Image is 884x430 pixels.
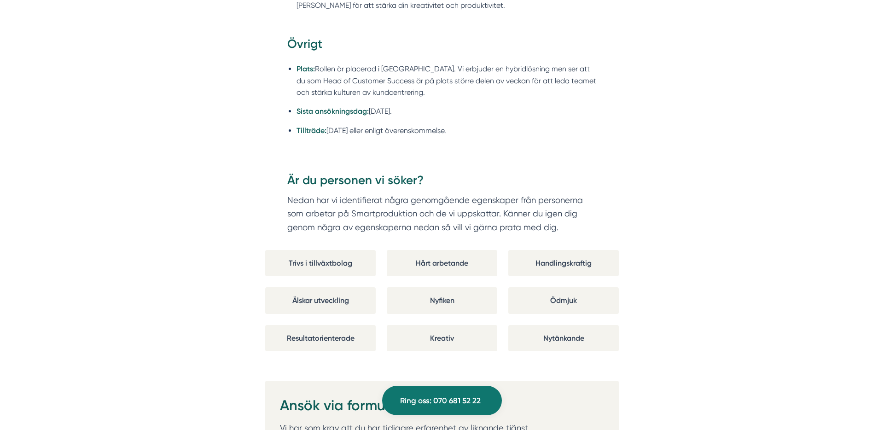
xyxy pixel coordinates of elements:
div: Trivs i tillväxtbolag [265,250,376,276]
li: [DATE]. [297,105,597,117]
p: Nedan har vi identifierat några genomgående egenskaper från personerna som arbetar på Smartproduk... [287,193,597,234]
div: Nytänkande [508,325,619,351]
div: Resultatorienterade [265,325,376,351]
strong: Plats: [297,64,315,73]
div: Ödmjuk [508,287,619,314]
div: Nyfiken [387,287,497,314]
div: Hårt arbetande [387,250,497,276]
div: Kreativ [387,325,497,351]
h3: Är du personen vi söker? [287,172,597,193]
strong: Sista ansökningsdag: [297,107,369,116]
li: Rollen är placerad i [GEOGRAPHIC_DATA]. Vi erbjuder en hybridlösning men ser att du som Head of C... [297,63,597,98]
div: Älskar utveckling [265,287,376,314]
div: Handlingskraftig [508,250,619,276]
li: [DATE] eller enligt överenskommelse. [297,125,597,136]
a: Ring oss: 070 681 52 22 [382,386,502,415]
h2: Ansök via formuläret nedan [280,395,604,421]
span: Ring oss: 070 681 52 22 [400,395,481,407]
h3: Övrigt [287,36,597,57]
strong: Tillträde: [297,126,326,135]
